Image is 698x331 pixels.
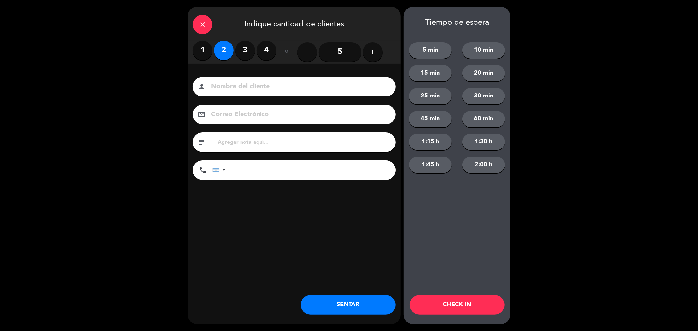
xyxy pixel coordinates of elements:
[462,65,505,81] button: 20 min
[213,161,228,180] div: Argentina: +54
[409,88,452,104] button: 25 min
[303,48,311,56] i: remove
[210,109,387,120] input: Correo Electrónico
[409,111,452,127] button: 45 min
[257,41,276,60] label: 4
[462,88,505,104] button: 30 min
[462,157,505,173] button: 2:00 h
[297,42,317,62] button: remove
[217,138,391,147] input: Agregar nota aquí...
[409,157,452,173] button: 1:45 h
[199,166,206,174] i: phone
[462,42,505,59] button: 10 min
[235,41,255,60] label: 3
[462,134,505,150] button: 1:30 h
[198,111,206,118] i: email
[193,41,212,60] label: 1
[404,18,510,27] div: Tiempo de espera
[409,42,452,59] button: 5 min
[409,65,452,81] button: 15 min
[462,111,505,127] button: 60 min
[369,48,377,56] i: add
[276,41,297,63] div: ó
[409,134,452,150] button: 1:15 h
[198,83,206,91] i: person
[410,295,505,315] button: CHECK IN
[199,21,206,28] i: close
[198,138,206,146] i: subject
[210,81,387,93] input: Nombre del cliente
[363,42,383,62] button: add
[214,41,234,60] label: 2
[188,7,401,41] div: Indique cantidad de clientes
[301,295,396,315] button: SENTAR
